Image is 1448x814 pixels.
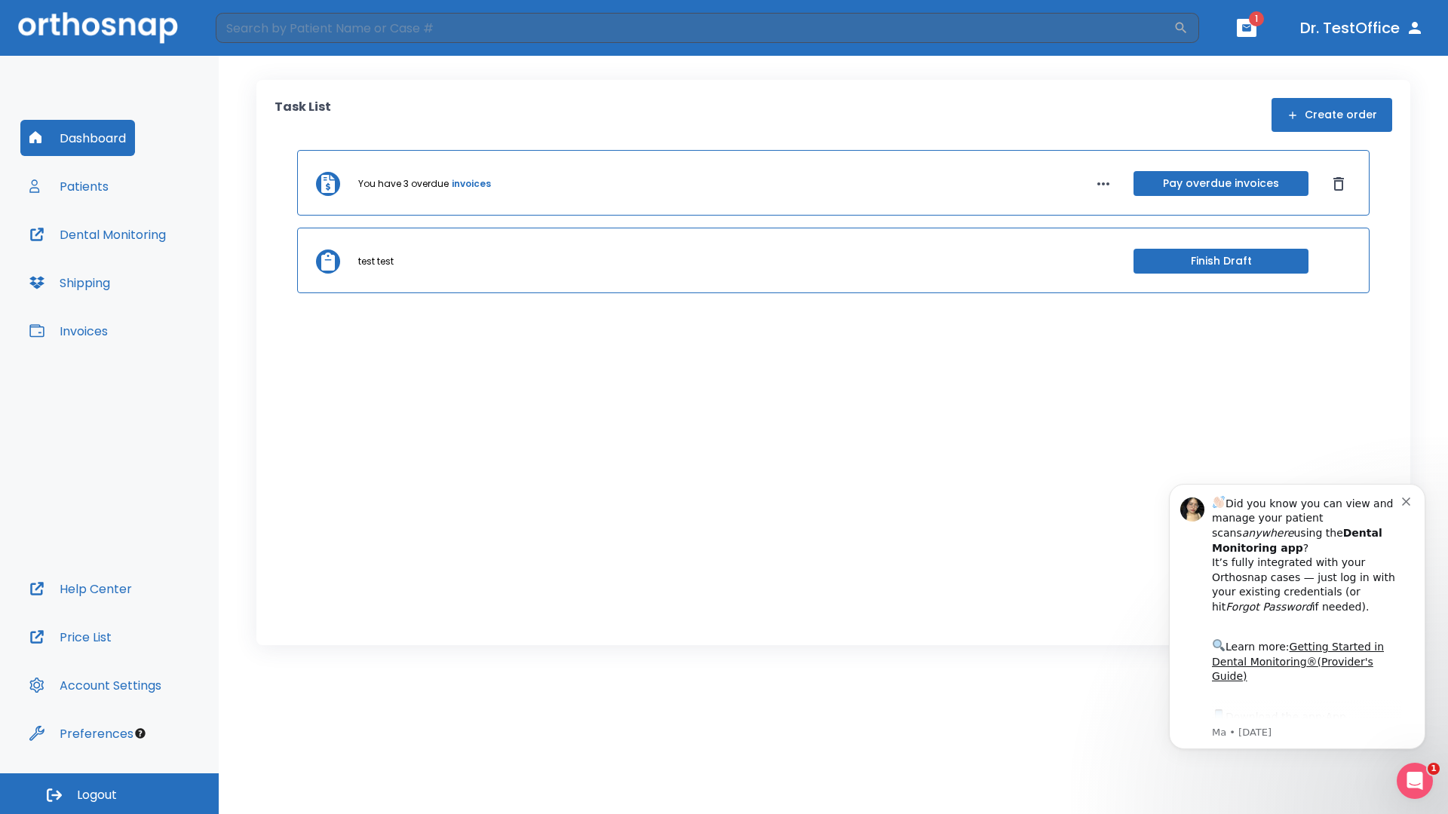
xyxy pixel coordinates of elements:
[1327,172,1351,196] button: Dismiss
[358,255,394,268] p: test test
[66,249,200,277] a: App Store
[1397,763,1433,799] iframe: Intercom live chat
[77,787,117,803] span: Logout
[20,216,175,252] button: Dental Monitoring
[66,265,256,278] p: Message from Ma, sent 2w ago
[20,313,117,349] button: Invoices
[20,571,141,607] button: Help Center
[20,168,118,204] button: Patients
[20,619,121,655] button: Price List
[66,246,256,323] div: Download the app: | ​ Let us know if you need help getting started!
[275,98,331,132] p: Task List
[133,727,147,740] div: Tooltip anchor
[20,715,143,751] button: Preferences
[20,667,170,703] button: Account Settings
[1134,249,1308,274] button: Finish Draft
[1249,11,1264,26] span: 1
[1272,98,1392,132] button: Create order
[256,32,268,44] button: Dismiss notification
[1134,171,1308,196] button: Pay overdue invoices
[1428,763,1440,775] span: 1
[18,12,178,43] img: Orthosnap
[216,13,1173,43] input: Search by Patient Name or Case #
[20,265,119,301] button: Shipping
[20,120,135,156] button: Dashboard
[452,177,491,191] a: invoices
[1294,14,1430,41] button: Dr. TestOffice
[1146,461,1448,773] iframe: Intercom notifications message
[358,177,449,191] p: You have 3 overdue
